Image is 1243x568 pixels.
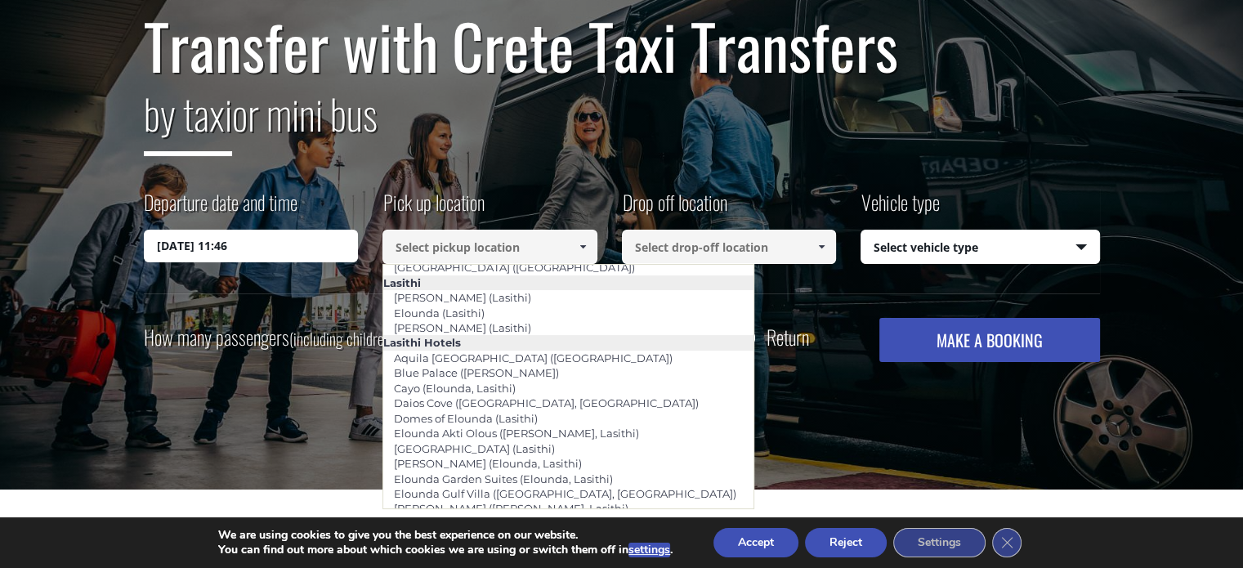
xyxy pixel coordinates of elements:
[569,230,596,264] a: Show All Items
[383,407,548,430] a: Domes of Elounda (Lasithi)
[861,188,940,230] label: Vehicle type
[383,377,526,400] a: Cayo (Elounda, Lasithi)
[383,482,747,505] a: Elounda Gulf Villa ([GEOGRAPHIC_DATA], [GEOGRAPHIC_DATA])
[383,256,646,279] a: [GEOGRAPHIC_DATA] ([GEOGRAPHIC_DATA])
[383,335,753,350] li: Lasithi Hotels
[383,361,570,384] a: Blue Palace ([PERSON_NAME])
[383,316,542,339] a: [PERSON_NAME] (Lasithi)
[383,302,495,324] a: Elounda (Lasithi)
[879,318,1099,362] button: MAKE A BOOKING
[218,528,673,543] p: We are using cookies to give you the best experience on our website.
[144,318,404,358] label: How many passengers ?
[767,327,809,347] label: Return
[144,11,1100,80] h1: Transfer with Crete Taxi Transfers
[992,528,1022,557] button: Close GDPR Cookie Banner
[861,230,1099,265] span: Select vehicle type
[144,80,1100,168] h2: or mini bus
[383,275,753,290] li: Lasithi
[628,543,670,557] button: settings
[144,83,232,156] span: by taxi
[383,437,566,460] a: [GEOGRAPHIC_DATA] (Lasithi)
[383,286,542,309] a: [PERSON_NAME] (Lasithi)
[144,188,297,230] label: Departure date and time
[383,452,592,475] a: [PERSON_NAME] (Elounda, Lasithi)
[382,188,485,230] label: Pick up location
[383,467,624,490] a: Elounda Garden Suites (Elounda, Lasithi)
[622,230,837,264] input: Select drop-off location
[218,543,673,557] p: You can find out more about which cookies we are using or switch them off in .
[893,528,986,557] button: Settings
[713,528,798,557] button: Accept
[383,422,650,445] a: Elounda Akti Olous ([PERSON_NAME], Lasithi)
[382,230,597,264] input: Select pickup location
[289,326,395,351] small: (including children)
[805,528,887,557] button: Reject
[808,230,835,264] a: Show All Items
[383,347,683,369] a: Aquila [GEOGRAPHIC_DATA] ([GEOGRAPHIC_DATA])
[622,188,727,230] label: Drop off location
[383,391,709,414] a: Daios Cove ([GEOGRAPHIC_DATA], [GEOGRAPHIC_DATA])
